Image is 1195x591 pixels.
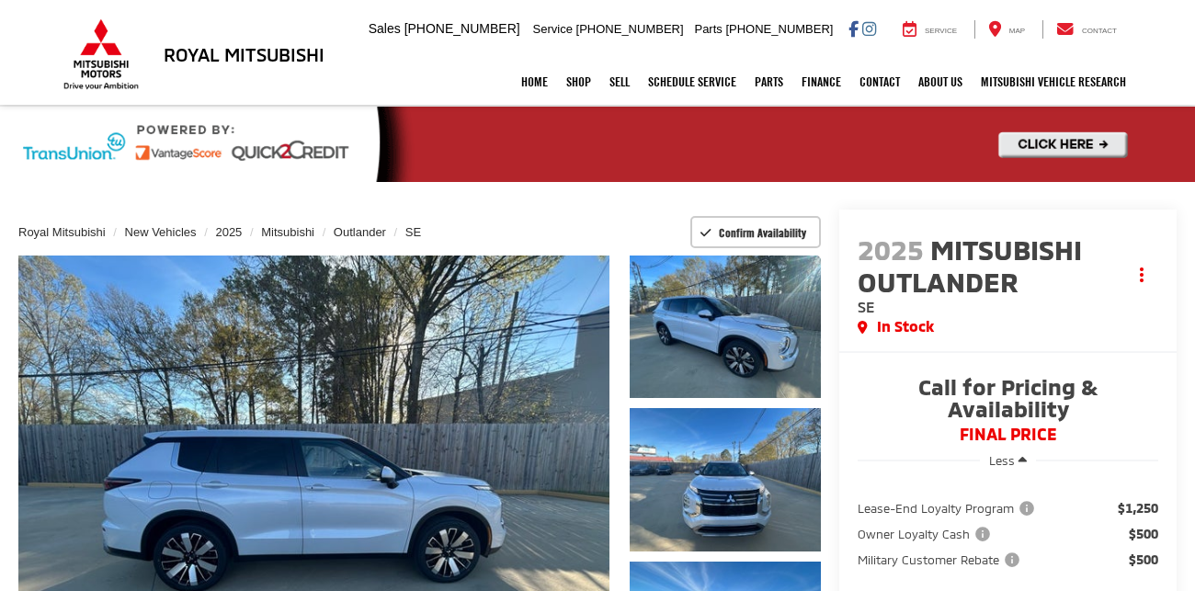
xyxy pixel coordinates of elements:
[557,59,600,105] a: Shop
[1009,27,1025,35] span: Map
[862,21,876,36] a: Instagram: Click to visit our Instagram page
[1126,258,1158,290] button: Actions
[858,233,924,266] span: 2025
[877,316,934,337] span: In Stock
[369,21,401,36] span: Sales
[848,21,859,36] a: Facebook: Click to visit our Facebook page
[1042,20,1131,39] a: Contact
[694,22,722,36] span: Parts
[261,225,314,239] a: Mitsubishi
[1082,27,1117,35] span: Contact
[600,59,639,105] a: Sell
[1129,525,1158,543] span: $500
[909,59,972,105] a: About Us
[725,22,833,36] span: [PHONE_NUMBER]
[1118,499,1158,517] span: $1,250
[628,407,823,553] img: 2025 Mitsubishi Outlander SE
[974,20,1039,39] a: Map
[533,22,573,36] span: Service
[164,44,324,64] h3: Royal Mitsubishi
[125,225,197,239] a: New Vehicles
[215,225,242,239] a: 2025
[792,59,850,105] a: Finance
[850,59,909,105] a: Contact
[858,426,1158,444] span: FINAL PRICE
[576,22,684,36] span: [PHONE_NUMBER]
[858,499,1038,517] span: Lease-End Loyalty Program
[858,298,875,315] span: SE
[719,225,806,240] span: Confirm Availability
[858,499,1041,517] button: Lease-End Loyalty Program
[630,408,821,551] a: Expand Photo 2
[972,59,1135,105] a: Mitsubishi Vehicle Research
[858,551,1026,569] button: Military Customer Rebate
[690,216,822,248] button: Confirm Availability
[858,551,1023,569] span: Military Customer Rebate
[989,453,1015,468] span: Less
[405,225,421,239] a: SE
[745,59,792,105] a: Parts: Opens in a new tab
[630,256,821,399] a: Expand Photo 1
[639,59,745,105] a: Schedule Service: Opens in a new tab
[858,525,996,543] button: Owner Loyalty Cash
[628,254,823,400] img: 2025 Mitsubishi Outlander SE
[60,18,142,90] img: Mitsubishi
[404,21,520,36] span: [PHONE_NUMBER]
[858,525,994,543] span: Owner Loyalty Cash
[980,444,1036,477] button: Less
[1140,267,1144,282] span: dropdown dots
[858,233,1082,298] span: Mitsubishi Outlander
[925,27,957,35] span: Service
[889,20,971,39] a: Service
[858,376,1158,426] span: Call for Pricing & Availability
[512,59,557,105] a: Home
[18,225,106,239] a: Royal Mitsubishi
[334,225,386,239] a: Outlander
[1129,551,1158,569] span: $500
